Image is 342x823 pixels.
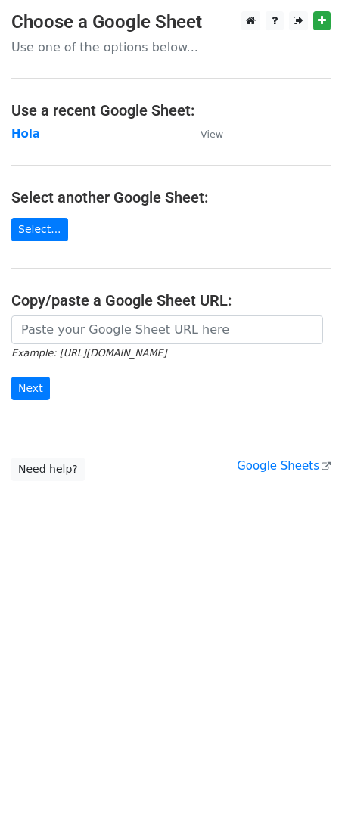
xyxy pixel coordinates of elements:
a: Select... [11,218,68,241]
a: Hola [11,127,40,141]
a: View [185,127,223,141]
small: View [201,129,223,140]
h4: Use a recent Google Sheet: [11,101,331,120]
p: Use one of the options below... [11,39,331,55]
small: Example: [URL][DOMAIN_NAME] [11,347,166,359]
a: Need help? [11,458,85,481]
h4: Copy/paste a Google Sheet URL: [11,291,331,309]
a: Google Sheets [237,459,331,473]
h4: Select another Google Sheet: [11,188,331,207]
h3: Choose a Google Sheet [11,11,331,33]
input: Next [11,377,50,400]
input: Paste your Google Sheet URL here [11,315,323,344]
